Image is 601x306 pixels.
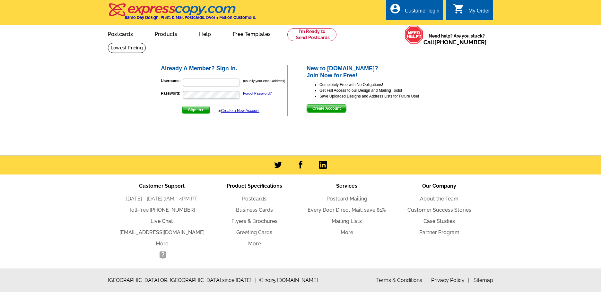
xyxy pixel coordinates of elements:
a: Flyers & Brochures [231,218,277,224]
a: [PHONE_NUMBER] [150,207,195,213]
a: [EMAIL_ADDRESS][DOMAIN_NAME] [119,229,205,235]
a: [PHONE_NUMBER] [434,39,487,46]
a: Same Day Design, Print, & Mail Postcards. Over 1 Million Customers. [108,8,256,20]
a: Every Door Direct Mail: save 81% [308,207,386,213]
li: [DATE] - [DATE] 7AM - 4PM PT [116,195,208,203]
button: Sign In [182,106,210,114]
a: Greeting Cards [236,229,272,235]
i: account_circle [389,3,401,14]
a: Free Templates [222,26,281,41]
span: Sign In [183,106,209,114]
a: Terms & Conditions [376,277,427,283]
h2: New to [DOMAIN_NAME]? Join Now for Free! [307,65,441,79]
a: About the Team [420,196,458,202]
a: More [341,229,353,235]
li: Get Full Access to our Design and Mailing Tools! [319,88,441,93]
a: Forgot Password? [243,91,272,95]
h4: Same Day Design, Print, & Mail Postcards. Over 1 Million Customers. [125,15,256,20]
a: Sitemap [474,277,493,283]
span: Call [423,39,487,46]
li: Toll-free: [116,206,208,214]
a: Mailing Lists [332,218,362,224]
button: Create Account [307,104,346,113]
a: More [156,241,168,247]
a: Business Cards [236,207,273,213]
label: Password: [161,90,182,96]
a: Help [189,26,221,41]
a: Partner Program [419,229,459,235]
label: Username: [161,78,182,84]
div: Customer login [405,8,440,17]
li: Completely Free with No Obligations! [319,82,441,88]
a: Live Chat [151,218,173,224]
small: (usually your email address) [243,79,285,83]
span: [GEOGRAPHIC_DATA] OR, [GEOGRAPHIC_DATA] since [DATE] [108,276,256,284]
h2: Already A Member? Sign In. [161,65,287,72]
div: My Order [468,8,490,17]
a: More [248,241,261,247]
div: or [218,108,259,114]
a: Postcards [242,196,266,202]
span: Product Specifications [227,183,282,189]
a: Products [144,26,188,41]
a: Customer Success Stories [407,207,471,213]
a: Postcard Mailing [327,196,367,202]
li: Save Uploaded Designs and Address Lists for Future Use! [319,93,441,99]
span: Customer Support [139,183,185,189]
span: Services [336,183,357,189]
span: Create Account [307,105,346,112]
span: Our Company [422,183,456,189]
img: help [405,25,423,44]
img: button-next-arrow-white.png [201,108,204,111]
span: © 2025 [DOMAIN_NAME] [259,276,318,284]
a: Case Studies [423,218,455,224]
a: account_circle Customer login [389,7,440,15]
span: Need help? Are you stuck? [423,33,490,46]
a: Privacy Policy [431,277,469,283]
i: shopping_cart [453,3,465,14]
a: Postcards [98,26,143,41]
a: shopping_cart My Order [453,7,490,15]
a: Create a New Account [221,108,259,113]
